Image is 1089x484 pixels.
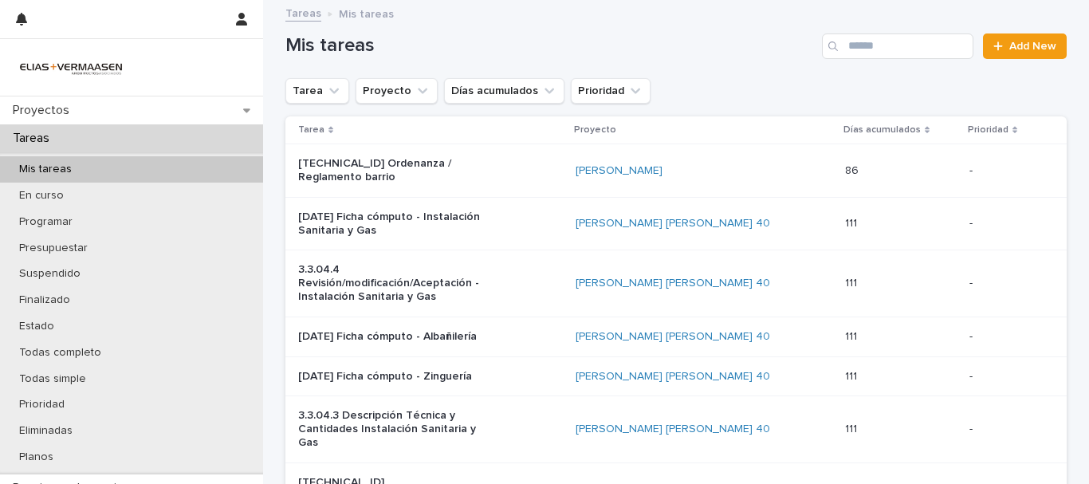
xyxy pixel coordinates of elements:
p: Días acumulados [843,121,921,139]
p: Todas completo [6,346,114,360]
a: [PERSON_NAME] [576,164,662,178]
p: 111 [845,327,860,344]
p: [DATE] Ficha cómputo - Zinguería [298,370,497,384]
button: Prioridad [571,78,651,104]
p: [DATE] Ficha cómputo - Albañilería [298,330,497,344]
a: [PERSON_NAME] [PERSON_NAME] 40 [576,217,770,230]
input: Search [822,33,973,59]
p: En curso [6,189,77,203]
p: 111 [845,273,860,290]
p: Eliminadas [6,424,85,438]
p: 111 [845,419,860,436]
p: Estado [6,320,67,333]
button: Proyecto [356,78,438,104]
span: Add New [1009,41,1056,52]
p: Planos [6,451,66,464]
p: Tarea [298,121,324,139]
p: - [969,423,1041,436]
p: [TECHNICAL_ID] Ordenanza / Reglamento barrio [298,157,497,184]
p: Mis tareas [339,4,394,22]
p: - [969,370,1041,384]
tr: [DATE] Ficha cómputo - Albañilería[PERSON_NAME] [PERSON_NAME] 40 111111 - [285,317,1067,356]
a: [PERSON_NAME] [PERSON_NAME] 40 [576,277,770,290]
h1: Mis tareas [285,34,816,57]
p: Proyecto [574,121,616,139]
p: Suspendido [6,267,93,281]
button: Días acumulados [444,78,564,104]
a: [PERSON_NAME] [PERSON_NAME] 40 [576,330,770,344]
p: 3.3.04.3 Descripción Técnica y Cantidades Instalación Sanitaria y Gas [298,409,497,449]
p: - [969,164,1041,178]
p: - [969,277,1041,290]
p: Proyectos [6,103,82,118]
p: - [969,330,1041,344]
tr: 3.3.04.3 Descripción Técnica y Cantidades Instalación Sanitaria y Gas[PERSON_NAME] [PERSON_NAME] ... [285,396,1067,462]
p: - [969,217,1041,230]
tr: 3.3.04.4 Revisión/modificación/Aceptación - Instalación Sanitaria y Gas[PERSON_NAME] [PERSON_NAME... [285,250,1067,317]
p: 111 [845,214,860,230]
p: 86 [845,161,862,178]
p: Prioridad [968,121,1008,139]
p: [DATE] Ficha cómputo - Instalación Sanitaria y Gas [298,211,497,238]
p: Todas simple [6,372,99,386]
img: HMeL2XKrRby6DNq2BZlM [13,51,129,83]
tr: [DATE] Ficha cómputo - Zinguería[PERSON_NAME] [PERSON_NAME] 40 111111 - [285,356,1067,396]
a: Tareas [285,3,321,22]
p: Tareas [6,131,62,146]
a: Add New [983,33,1067,59]
a: [PERSON_NAME] [PERSON_NAME] 40 [576,370,770,384]
p: Finalizado [6,293,83,307]
p: Prioridad [6,398,77,411]
p: Programar [6,215,85,229]
p: Mis tareas [6,163,85,176]
p: 3.3.04.4 Revisión/modificación/Aceptación - Instalación Sanitaria y Gas [298,263,497,303]
tr: [DATE] Ficha cómputo - Instalación Sanitaria y Gas[PERSON_NAME] [PERSON_NAME] 40 111111 - [285,197,1067,250]
a: [PERSON_NAME] [PERSON_NAME] 40 [576,423,770,436]
tr: [TECHNICAL_ID] Ordenanza / Reglamento barrio[PERSON_NAME] 8686 - [285,144,1067,198]
button: Tarea [285,78,349,104]
p: 111 [845,367,860,384]
p: Presupuestar [6,242,100,255]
